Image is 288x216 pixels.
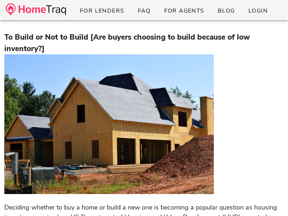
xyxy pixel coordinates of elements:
a: Blog [212,4,241,17]
img: desktop-logo.34a1112.png [6,3,66,16]
span: FAQ [138,7,151,15]
span: For Lenders [80,7,125,15]
span: Blog [217,7,235,15]
img: 59b2bfb0-98a3-11eb-aeaa-659ac8cc884a-pexels-pixabay-209266.jpg [4,54,214,194]
span: For Agents [163,7,204,15]
a: For Lenders [74,4,130,17]
a: FAQ [132,4,157,17]
a: Login [242,4,274,17]
span: Login [248,7,268,15]
a: For Agents [158,4,210,17]
h3: To Build or Not to Build [Are buyers choosing to build because of low inventory?] [4,32,284,54]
